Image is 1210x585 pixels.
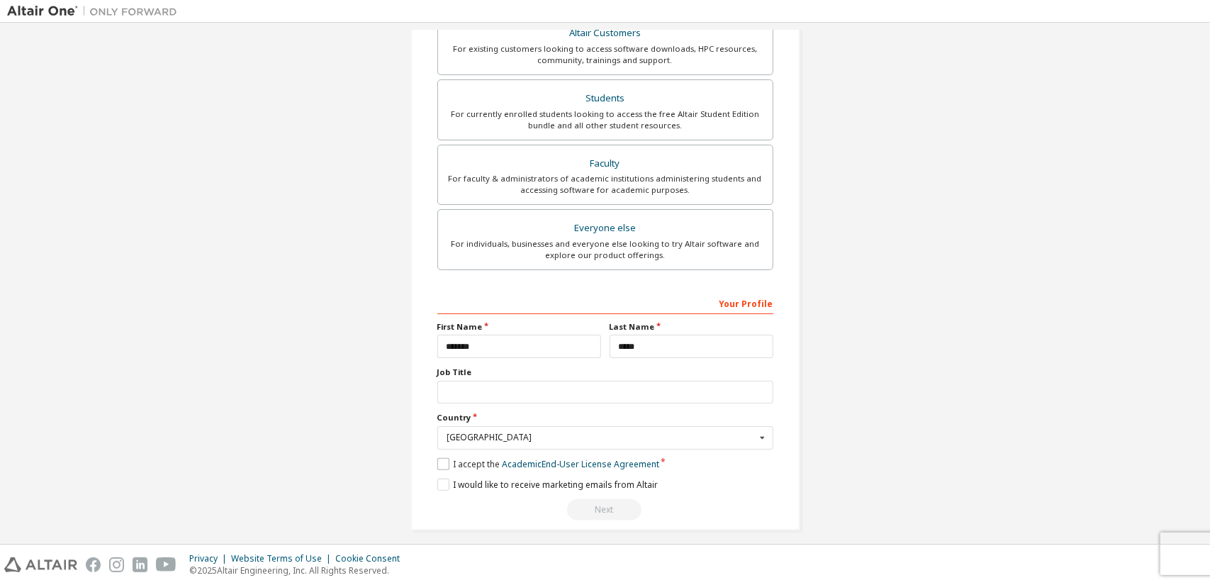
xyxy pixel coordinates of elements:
[109,557,124,572] img: instagram.svg
[437,479,658,491] label: I would like to receive marketing emails from Altair
[610,321,773,333] label: Last Name
[4,557,77,572] img: altair_logo.svg
[447,238,764,261] div: For individuals, businesses and everyone else looking to try Altair software and explore our prod...
[447,23,764,43] div: Altair Customers
[447,218,764,238] div: Everyone else
[189,553,231,564] div: Privacy
[437,458,659,470] label: I accept the
[335,553,408,564] div: Cookie Consent
[502,458,659,470] a: Academic End-User License Agreement
[437,412,773,423] label: Country
[231,553,335,564] div: Website Terms of Use
[86,557,101,572] img: facebook.svg
[437,367,773,378] label: Job Title
[156,557,177,572] img: youtube.svg
[437,499,773,520] div: Read and acccept EULA to continue
[437,291,773,314] div: Your Profile
[447,433,756,442] div: [GEOGRAPHIC_DATA]
[447,173,764,196] div: For faculty & administrators of academic institutions administering students and accessing softwa...
[447,43,764,66] div: For existing customers looking to access software downloads, HPC resources, community, trainings ...
[447,154,764,174] div: Faculty
[437,321,601,333] label: First Name
[189,564,408,576] p: © 2025 Altair Engineering, Inc. All Rights Reserved.
[7,4,184,18] img: Altair One
[133,557,147,572] img: linkedin.svg
[447,89,764,108] div: Students
[447,108,764,131] div: For currently enrolled students looking to access the free Altair Student Edition bundle and all ...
